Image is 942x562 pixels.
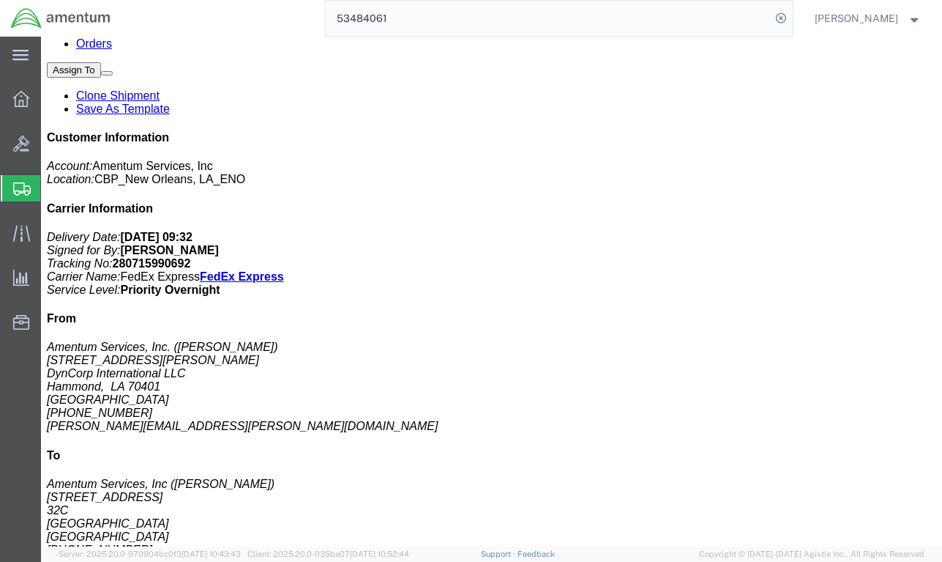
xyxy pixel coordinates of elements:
span: Copyright © [DATE]-[DATE] Agistix Inc., All Rights Reserved [699,548,924,561]
span: Server: 2025.20.0-970904bc0f3 [59,550,241,558]
img: logo [10,7,111,29]
span: Client: 2025.20.0-035ba07 [247,550,409,558]
span: [DATE] 10:43:43 [182,550,241,558]
a: Support [481,550,517,558]
span: [DATE] 10:52:44 [350,550,409,558]
input: Search for shipment number, reference number [326,1,771,36]
a: Feedback [517,550,555,558]
iframe: FS Legacy Container [41,37,942,547]
span: Rigoberto Magallan [815,10,898,26]
button: [PERSON_NAME] [814,10,922,27]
